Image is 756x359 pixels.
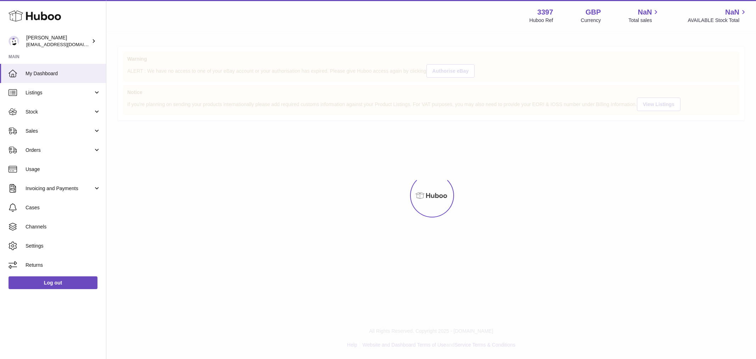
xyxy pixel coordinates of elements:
div: Huboo Ref [530,17,553,24]
div: [PERSON_NAME] [26,34,90,48]
span: Sales [26,128,93,134]
span: Total sales [628,17,660,24]
span: Cases [26,204,101,211]
span: Channels [26,223,101,230]
span: [EMAIL_ADDRESS][DOMAIN_NAME] [26,42,104,47]
strong: 3397 [537,7,553,17]
a: Log out [9,276,97,289]
strong: GBP [586,7,601,17]
img: sales@canchema.com [9,36,19,46]
span: AVAILABLE Stock Total [688,17,747,24]
span: Usage [26,166,101,173]
span: NaN [725,7,739,17]
a: NaN AVAILABLE Stock Total [688,7,747,24]
span: Returns [26,262,101,269]
span: Settings [26,243,101,249]
div: Currency [581,17,601,24]
span: Listings [26,89,93,96]
span: Stock [26,109,93,115]
span: Orders [26,147,93,154]
a: NaN Total sales [628,7,660,24]
span: Invoicing and Payments [26,185,93,192]
span: My Dashboard [26,70,101,77]
span: NaN [638,7,652,17]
